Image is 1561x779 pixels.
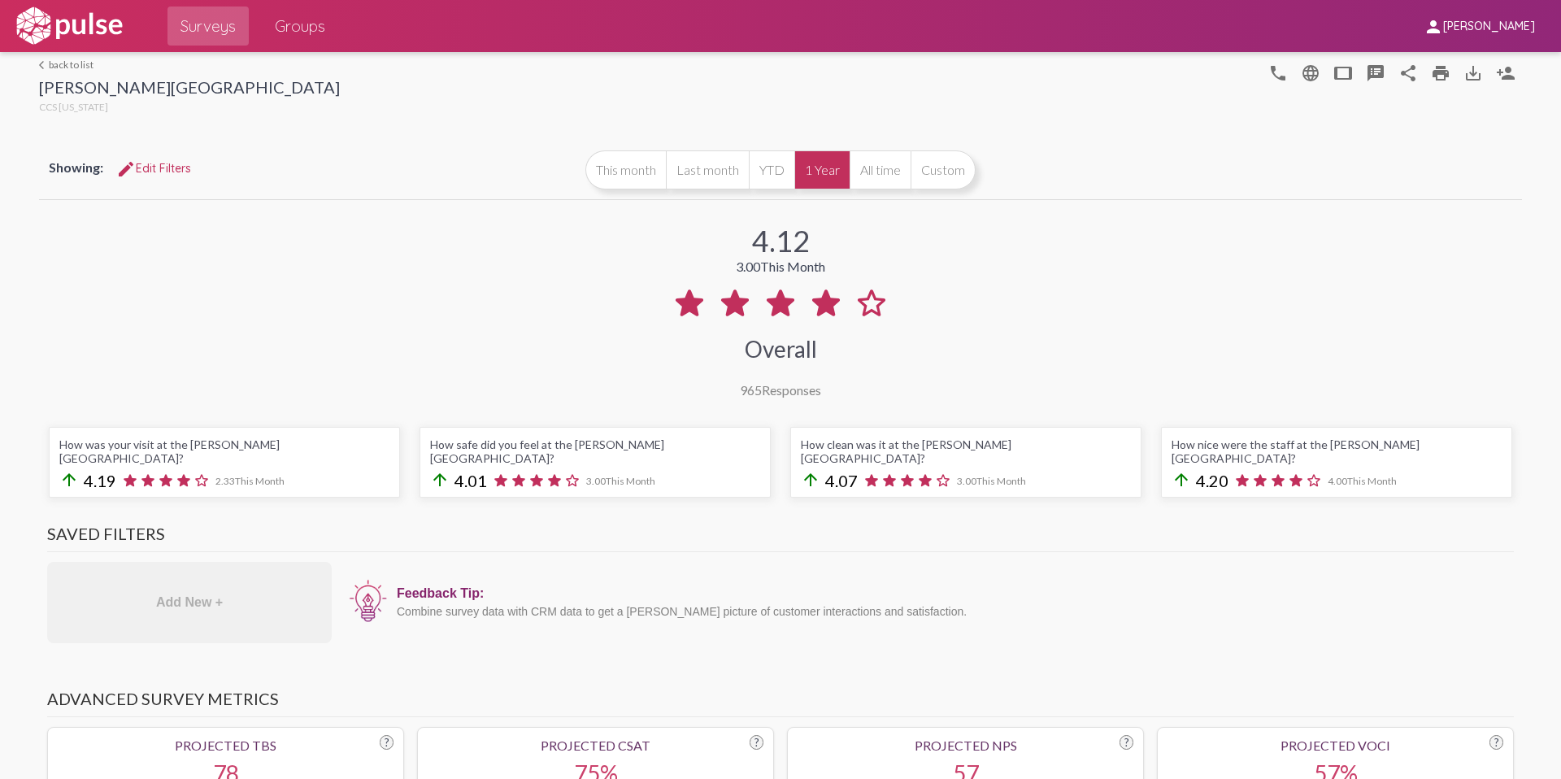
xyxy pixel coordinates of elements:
button: speaker_notes [1359,56,1392,89]
mat-icon: Edit Filters [116,159,136,179]
button: [PERSON_NAME] [1411,11,1548,41]
button: All time [850,150,911,189]
mat-icon: language [1301,63,1320,83]
mat-icon: speaker_notes [1366,63,1385,83]
span: This Month [760,259,825,274]
div: How was your visit at the [PERSON_NAME][GEOGRAPHIC_DATA]? [59,437,389,465]
span: 4.07 [825,471,858,490]
span: 4.01 [454,471,487,490]
div: Add New + [47,562,332,643]
mat-icon: arrow_upward [801,470,820,490]
span: CCS [US_STATE] [39,101,108,113]
span: 3.00 [586,475,655,487]
div: 3.00 [736,259,825,274]
div: ? [1120,735,1133,750]
button: Download [1457,56,1489,89]
button: Last month [666,150,749,189]
img: white-logo.svg [13,6,125,46]
a: Surveys [167,7,249,46]
span: Groups [275,11,325,41]
div: How clean was it at the [PERSON_NAME][GEOGRAPHIC_DATA]? [801,437,1131,465]
span: 4.00 [1328,475,1397,487]
span: 4.19 [84,471,116,490]
span: This Month [976,475,1026,487]
span: [PERSON_NAME] [1443,20,1535,34]
div: Projected CSAT [428,738,763,753]
mat-icon: arrow_upward [59,470,79,490]
div: Responses [740,382,821,398]
button: tablet [1327,56,1359,89]
mat-icon: Download [1463,63,1483,83]
img: icon12.png [348,578,389,624]
button: Share [1392,56,1424,89]
button: This month [585,150,666,189]
mat-icon: tablet [1333,63,1353,83]
div: ? [380,735,394,750]
div: Overall [745,335,817,363]
div: Feedback Tip: [397,586,1506,601]
div: Combine survey data with CRM data to get a [PERSON_NAME] picture of customer interactions and sat... [397,605,1506,618]
button: language [1294,56,1327,89]
a: Groups [262,7,338,46]
mat-icon: arrow_back_ios [39,60,49,70]
h3: Advanced Survey Metrics [47,689,1514,717]
button: Custom [911,150,976,189]
span: Surveys [180,11,236,41]
span: This Month [235,475,285,487]
a: print [1424,56,1457,89]
div: ? [1489,735,1503,750]
div: Projected TBS [58,738,394,753]
button: 1 Year [794,150,850,189]
h3: Saved Filters [47,524,1514,552]
div: 4.12 [752,223,810,259]
div: Projected NPS [798,738,1133,753]
span: Edit Filters [116,161,191,176]
mat-icon: Person [1496,63,1515,83]
mat-icon: language [1268,63,1288,83]
div: Projected VoCI [1167,738,1503,753]
span: 2.33 [215,475,285,487]
div: How safe did you feel at the [PERSON_NAME][GEOGRAPHIC_DATA]? [430,437,760,465]
span: Showing: [49,159,103,175]
span: 965 [740,382,762,398]
div: ? [750,735,763,750]
mat-icon: arrow_upward [1172,470,1191,490]
button: YTD [749,150,794,189]
button: Person [1489,56,1522,89]
mat-icon: arrow_upward [430,470,450,490]
div: How nice were the staff at the [PERSON_NAME][GEOGRAPHIC_DATA]? [1172,437,1502,465]
button: language [1262,56,1294,89]
button: Edit FiltersEdit Filters [103,154,204,183]
mat-icon: print [1431,63,1450,83]
span: This Month [606,475,655,487]
mat-icon: person [1424,17,1443,37]
span: 4.20 [1196,471,1228,490]
div: [PERSON_NAME][GEOGRAPHIC_DATA] [39,77,340,101]
a: back to list [39,59,340,71]
span: 3.00 [957,475,1026,487]
mat-icon: Share [1398,63,1418,83]
span: This Month [1347,475,1397,487]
